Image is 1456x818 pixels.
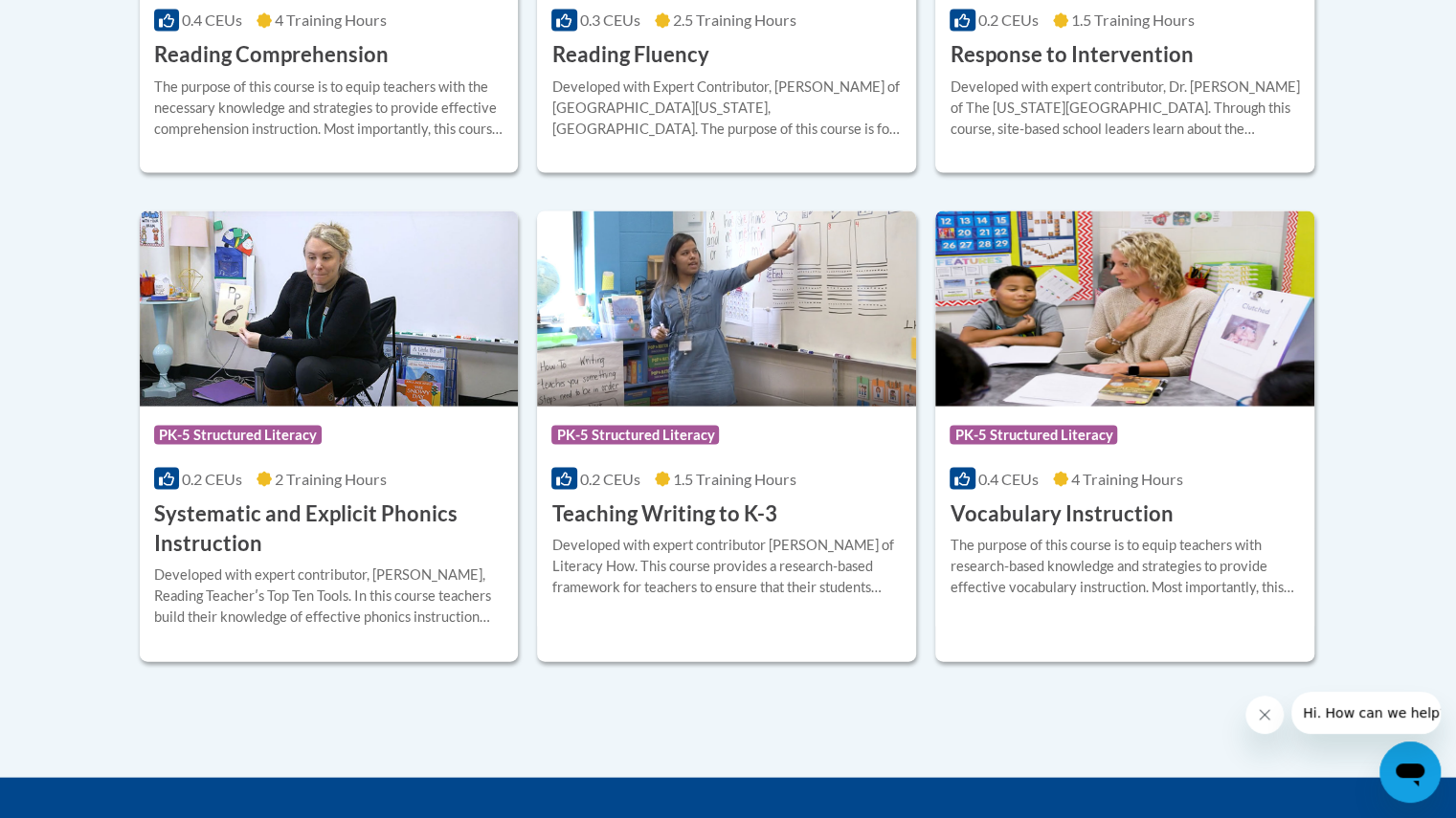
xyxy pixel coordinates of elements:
[537,210,916,660] a: Course LogoPK-5 Structured Literacy0.2 CEUs1.5 Training Hours Teaching Writing to K-3Developed wi...
[551,40,708,70] h3: Reading Fluency
[673,11,796,29] span: 2.5 Training Hours
[140,210,519,406] img: Course Logo
[935,210,1314,660] a: Course LogoPK-5 Structured Literacy0.4 CEUs4 Training Hours Vocabulary InstructionThe purpose of ...
[1379,741,1441,803] iframe: Button to launch messaging window
[1071,11,1195,29] span: 1.5 Training Hours
[673,469,796,487] span: 1.5 Training Hours
[551,534,902,597] div: Developed with expert contributor [PERSON_NAME] of Literacy How. This course provides a research-...
[1071,469,1183,487] span: 4 Training Hours
[950,76,1300,139] div: Developed with expert contributor, Dr. [PERSON_NAME] of The [US_STATE][GEOGRAPHIC_DATA]. Through ...
[551,498,776,528] h3: Teaching Writing to K-3
[154,498,504,558] h3: Systematic and Explicit Phonics Instruction
[537,210,916,406] img: Course Logo
[1245,696,1284,734] iframe: Close message
[182,469,242,487] span: 0.2 CEUs
[154,76,504,139] div: The purpose of this course is to equip teachers with the necessary knowledge and strategies to pr...
[154,40,389,70] h3: Reading Comprehension
[154,425,322,444] span: PK-5 Structured Literacy
[950,40,1193,70] h3: Response to Intervention
[275,469,387,487] span: 2 Training Hours
[11,13,155,29] span: Hi. How can we help?
[950,534,1300,597] div: The purpose of this course is to equip teachers with research-based knowledge and strategies to p...
[978,11,1039,29] span: 0.2 CEUs
[154,564,504,627] div: Developed with expert contributor, [PERSON_NAME], Reading Teacherʹs Top Ten Tools. In this course...
[140,210,519,660] a: Course LogoPK-5 Structured Literacy0.2 CEUs2 Training Hours Systematic and Explicit Phonics Instr...
[551,425,719,444] span: PK-5 Structured Literacy
[950,498,1173,528] h3: Vocabulary Instruction
[950,425,1117,444] span: PK-5 Structured Literacy
[275,11,387,29] span: 4 Training Hours
[978,469,1039,487] span: 0.4 CEUs
[580,11,640,29] span: 0.3 CEUs
[935,210,1314,406] img: Course Logo
[551,76,902,139] div: Developed with Expert Contributor, [PERSON_NAME] of [GEOGRAPHIC_DATA][US_STATE], [GEOGRAPHIC_DATA...
[182,11,242,29] span: 0.4 CEUs
[1291,692,1441,734] iframe: Message from company
[580,469,640,487] span: 0.2 CEUs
